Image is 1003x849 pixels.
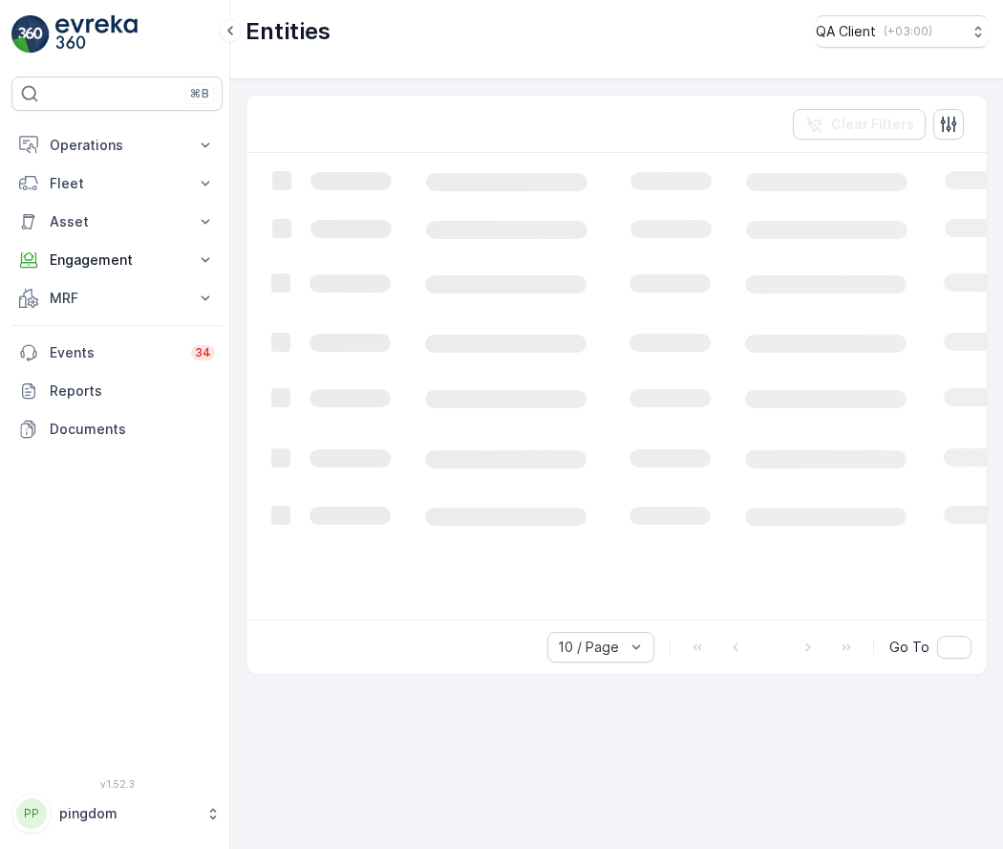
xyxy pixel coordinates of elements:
button: QA Client(+03:00) [816,15,988,48]
button: PPpingdom [11,794,223,834]
p: Operations [50,136,184,155]
button: Engagement [11,241,223,279]
p: Fleet [50,174,184,193]
p: Reports [50,381,215,401]
img: logo [11,15,50,54]
button: Asset [11,203,223,241]
button: Operations [11,126,223,164]
p: Events [50,343,180,362]
button: Fleet [11,164,223,203]
p: 34 [195,345,211,360]
p: pingdom [59,804,196,823]
img: logo_light-DOdMpM7g.png [55,15,138,54]
span: v 1.52.3 [11,778,223,790]
button: MRF [11,279,223,317]
p: Documents [50,420,215,439]
p: Entities [245,16,331,47]
a: Reports [11,372,223,410]
span: Go To [889,638,929,657]
p: ( +03:00 ) [884,24,932,39]
div: PP [16,798,47,829]
p: ⌘B [190,86,209,101]
button: Clear Filters [793,109,926,140]
a: Documents [11,410,223,448]
p: QA Client [816,22,876,41]
p: Clear Filters [831,115,914,134]
p: Asset [50,212,184,231]
p: MRF [50,289,184,308]
a: Events34 [11,334,223,372]
p: Engagement [50,250,184,270]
